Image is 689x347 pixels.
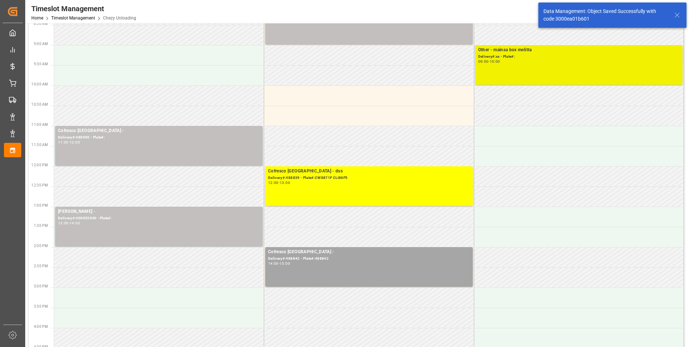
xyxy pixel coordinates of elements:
[31,143,48,147] span: 11:30 AM
[280,262,290,265] div: 15:00
[68,141,70,144] div: -
[280,181,290,184] div: 13:00
[268,181,279,184] div: 12:00
[478,47,680,54] div: Other - mainsa box melitta
[31,163,48,167] span: 12:00 PM
[58,127,260,135] div: Cofresco [GEOGRAPHIC_DATA] -
[34,22,48,26] span: 8:30 AM
[31,183,48,187] span: 12:30 PM
[34,224,48,228] span: 1:30 PM
[268,168,470,175] div: Cofresco [GEOGRAPHIC_DATA] - dss
[268,256,470,262] div: Delivery#:488842 - Plate#:488842
[58,135,260,141] div: Delivery#:488950 - Plate#:
[34,264,48,268] span: 2:30 PM
[58,141,68,144] div: 11:00
[34,62,48,66] span: 9:30 AM
[58,208,260,215] div: [PERSON_NAME] -
[279,262,280,265] div: -
[51,16,95,21] a: Timeslot Management
[34,325,48,329] span: 4:00 PM
[34,304,48,308] span: 3:30 PM
[70,141,80,144] div: 12:00
[34,42,48,46] span: 9:00 AM
[478,60,489,63] div: 09:00
[478,54,680,60] div: Delivery#:xx - Plate#:
[31,102,48,106] span: 10:30 AM
[268,262,279,265] div: 14:00
[31,3,136,14] div: Timeslot Management
[279,181,280,184] div: -
[34,284,48,288] span: 3:00 PM
[58,215,260,221] div: Delivery#:400052040 - Plate#:
[488,60,489,63] div: -
[34,203,48,207] span: 1:00 PM
[31,82,48,86] span: 10:00 AM
[268,249,470,256] div: Cofresco [GEOGRAPHIC_DATA] -
[58,221,68,225] div: 13:00
[268,175,470,181] div: Delivery#:488839 - Plate#:CW8871F CLI86F5
[31,16,43,21] a: Home
[70,221,80,225] div: 14:00
[34,244,48,248] span: 2:00 PM
[31,123,48,127] span: 11:00 AM
[68,221,70,225] div: -
[490,60,500,63] div: 10:00
[543,8,667,23] div: Data Management: Object Saved Successfully with code 3000ea01b601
